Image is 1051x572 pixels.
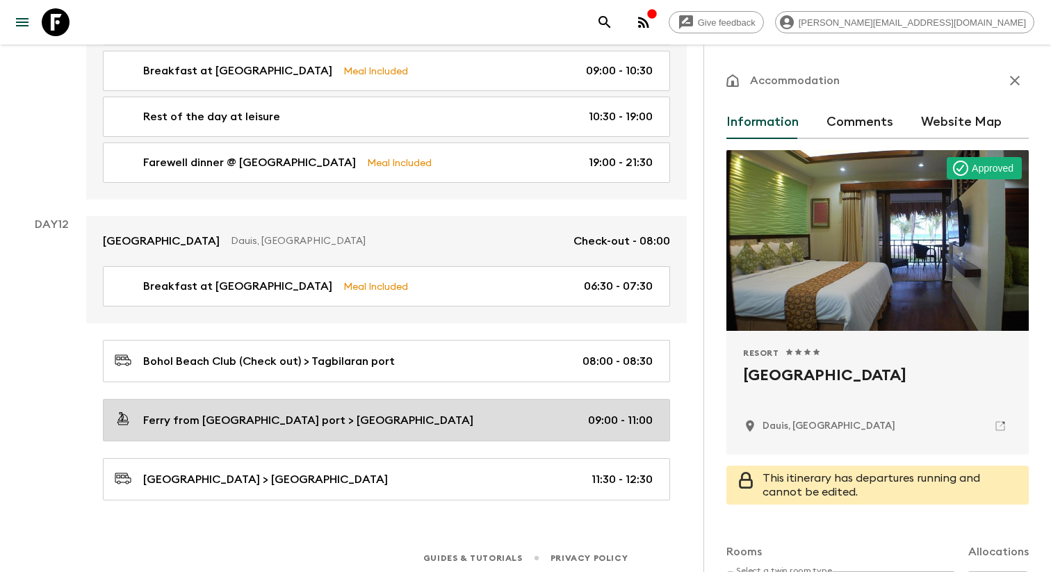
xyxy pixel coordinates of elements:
[763,419,895,433] p: Dauis, Philippines
[750,72,840,89] p: Accommodation
[726,544,762,560] p: Rooms
[591,8,619,36] button: search adventures
[968,544,1029,560] p: Allocations
[143,63,332,79] p: Breakfast at [GEOGRAPHIC_DATA]
[726,150,1029,331] div: Photo of Bohol Beach Club Resort
[743,364,1012,409] h2: [GEOGRAPHIC_DATA]
[8,8,36,36] button: menu
[103,233,220,250] p: [GEOGRAPHIC_DATA]
[690,17,763,28] span: Give feedback
[921,106,1002,139] button: Website Map
[972,161,1013,175] p: Approved
[589,154,653,171] p: 19:00 - 21:30
[791,17,1034,28] span: [PERSON_NAME][EMAIL_ADDRESS][DOMAIN_NAME]
[589,108,653,125] p: 10:30 - 19:00
[17,216,86,233] p: Day 12
[143,278,332,295] p: Breakfast at [GEOGRAPHIC_DATA]
[367,155,432,170] p: Meal Included
[103,266,670,307] a: Breakfast at [GEOGRAPHIC_DATA]Meal Included06:30 - 07:30
[763,473,980,498] span: This itinerary has departures running and cannot be edited.
[103,458,670,500] a: [GEOGRAPHIC_DATA] > [GEOGRAPHIC_DATA]11:30 - 12:30
[103,399,670,441] a: Ferry from [GEOGRAPHIC_DATA] port > [GEOGRAPHIC_DATA]09:00 - 11:00
[86,216,687,266] a: [GEOGRAPHIC_DATA]Dauis, [GEOGRAPHIC_DATA]Check-out - 08:00
[592,471,653,488] p: 11:30 - 12:30
[103,51,670,91] a: Breakfast at [GEOGRAPHIC_DATA]Meal Included09:00 - 10:30
[775,11,1034,33] div: [PERSON_NAME][EMAIL_ADDRESS][DOMAIN_NAME]
[103,340,670,382] a: Bohol Beach Club (Check out) > Tagbilaran port08:00 - 08:30
[343,279,408,294] p: Meal Included
[726,106,799,139] button: Information
[103,142,670,183] a: Farewell dinner @ [GEOGRAPHIC_DATA]Meal Included19:00 - 21:30
[743,348,779,359] span: Resort
[143,471,388,488] p: [GEOGRAPHIC_DATA] > [GEOGRAPHIC_DATA]
[143,154,356,171] p: Farewell dinner @ [GEOGRAPHIC_DATA]
[582,353,653,370] p: 08:00 - 08:30
[586,63,653,79] p: 09:00 - 10:30
[669,11,764,33] a: Give feedback
[231,234,562,248] p: Dauis, [GEOGRAPHIC_DATA]
[573,233,670,250] p: Check-out - 08:00
[343,63,408,79] p: Meal Included
[551,550,628,566] a: Privacy Policy
[103,97,670,137] a: Rest of the day at leisure10:30 - 19:00
[826,106,893,139] button: Comments
[143,353,395,370] p: Bohol Beach Club (Check out) > Tagbilaran port
[584,278,653,295] p: 06:30 - 07:30
[423,550,523,566] a: Guides & Tutorials
[143,108,280,125] p: Rest of the day at leisure
[588,412,653,429] p: 09:00 - 11:00
[143,412,473,429] p: Ferry from [GEOGRAPHIC_DATA] port > [GEOGRAPHIC_DATA]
